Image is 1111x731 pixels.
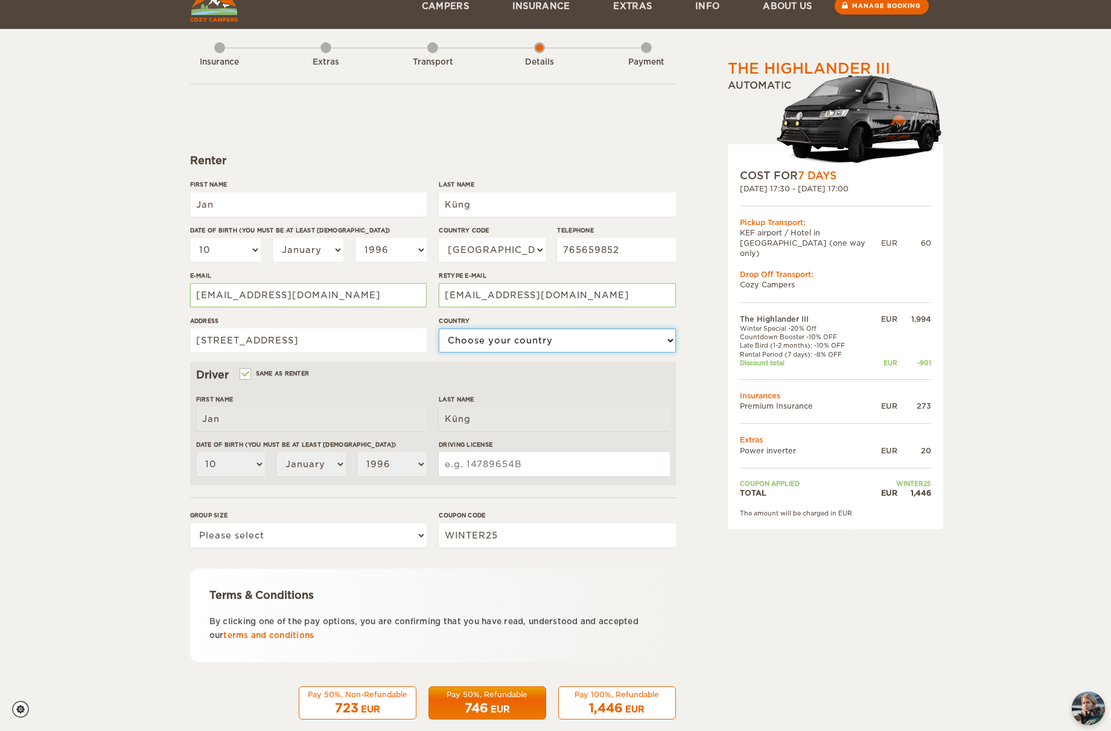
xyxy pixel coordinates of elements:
input: e.g. 1 234 567 890 [557,238,675,262]
label: Coupon code [439,511,675,520]
div: Payment [613,57,680,68]
td: Rental Period (7 days): -8% OFF [740,350,870,359]
label: First Name [190,180,427,189]
div: Renter [190,153,676,168]
label: Country Code [439,226,545,235]
div: COST FOR [740,168,931,183]
td: Countdown Booster -10% OFF [740,333,870,341]
div: Driver [196,368,670,382]
td: The Highlander III [740,314,870,324]
div: The amount will be charged in EUR [740,509,931,517]
label: Last Name [439,180,675,189]
td: Premium Insurance [740,401,870,411]
input: e.g. 14789654B [439,452,669,476]
div: 20 [897,445,931,456]
label: Last Name [439,395,669,404]
label: Same as renter [241,368,310,379]
label: Country [439,316,675,325]
div: Drop Off Transport: [740,269,931,279]
td: Winter Special -20% Off [740,324,870,333]
div: Insurance [186,57,253,68]
div: EUR [361,703,380,715]
span: 723 [335,701,358,715]
label: E-mail [190,271,427,280]
input: e.g. William [190,193,427,217]
div: Extras [293,57,359,68]
div: EUR [869,314,897,324]
input: e.g. example@example.com [439,283,675,307]
label: Date of birth (You must be at least [DEMOGRAPHIC_DATA]) [196,440,427,449]
button: Pay 50%, Non-Refundable 723 EUR [299,686,416,720]
div: Pay 100%, Refundable [566,689,668,700]
td: WINTER25 [869,479,931,488]
label: Date of birth (You must be at least [DEMOGRAPHIC_DATA]) [190,226,427,235]
td: Late Bird (1-2 months): -10% OFF [740,341,870,350]
td: Discount total [740,359,870,367]
a: terms and conditions [223,631,314,640]
td: TOTAL [740,488,870,498]
div: EUR [491,703,510,715]
div: Pay 50%, Non-Refundable [307,689,409,700]
div: [DATE] 17:30 - [DATE] 17:00 [740,184,931,194]
img: stor-langur-4.png [776,69,943,168]
div: Details [506,57,573,68]
div: Terms & Conditions [209,588,657,602]
td: Power inverter [740,445,870,456]
td: Cozy Campers [740,279,931,290]
img: Freyja at Cozy Campers [1072,692,1105,725]
div: EUR [625,703,645,715]
input: e.g. William [196,407,427,431]
p: By clicking one of the pay options, you are confirming that you have read, understood and accepte... [209,614,657,643]
div: 1,994 [897,314,931,324]
div: Automatic [728,79,943,168]
label: Driving License [439,440,669,449]
div: EUR [869,445,897,456]
span: 746 [465,701,488,715]
label: First Name [196,395,427,404]
div: 60 [897,238,931,248]
td: Insurances [740,391,931,401]
input: e.g. example@example.com [190,283,427,307]
div: EUR [869,401,897,411]
button: Pay 100%, Refundable 1,446 EUR [558,686,676,720]
div: EUR [869,359,897,367]
div: EUR [881,238,897,248]
input: e.g. Smith [439,193,675,217]
label: Group size [190,511,427,520]
button: chat-button [1072,692,1105,725]
div: Pay 50%, Refundable [436,689,538,700]
label: Telephone [557,226,675,235]
div: -901 [897,359,931,367]
input: e.g. Street, City, Zip Code [190,328,427,353]
div: 1,446 [897,488,931,498]
input: e.g. Smith [439,407,669,431]
div: The Highlander III [728,59,890,79]
label: Retype E-mail [439,271,675,280]
div: Transport [400,57,466,68]
span: 1,446 [589,701,623,715]
td: KEF airport / Hotel in [GEOGRAPHIC_DATA] (one way only) [740,228,881,258]
input: Same as renter [241,371,249,379]
div: EUR [869,488,897,498]
div: Pickup Transport: [740,217,931,228]
td: Coupon applied [740,479,870,488]
td: Extras [740,435,931,445]
span: 7 Days [798,170,836,182]
div: 273 [897,401,931,411]
label: Address [190,316,427,325]
button: Pay 50%, Refundable 746 EUR [428,686,546,720]
a: Cookie settings [12,701,37,718]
